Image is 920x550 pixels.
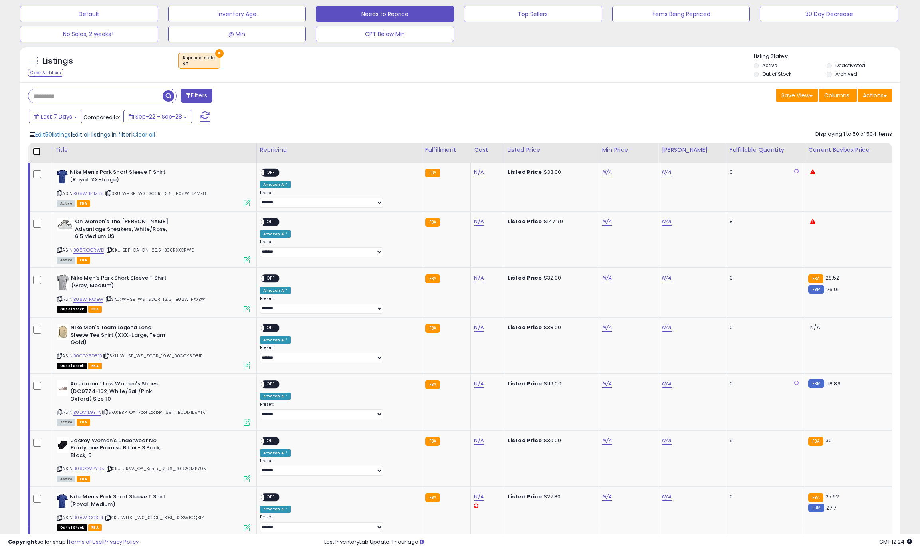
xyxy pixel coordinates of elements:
div: Preset: [260,190,416,208]
div: 0 [730,380,799,387]
span: Edit 50 listings [35,131,71,139]
b: Listed Price: [508,274,544,282]
small: FBA [808,493,823,502]
div: Preset: [260,514,416,532]
span: 2025-10-6 12:24 GMT [879,538,912,546]
small: FBA [425,380,440,389]
div: 0 [730,169,799,176]
button: Inventory Age [168,6,306,22]
div: Amazon AI * [260,449,291,457]
span: | SKU: WHSE_WS_SCCR_19.61_B0CGY5D81B [103,353,202,359]
span: 26.91 [826,286,839,293]
a: B0CGY5D81B [73,353,102,359]
span: All listings currently available for purchase on Amazon [57,419,75,426]
b: Listed Price: [508,437,544,444]
div: Amazon AI * [260,336,291,344]
div: Clear All Filters [28,69,63,77]
button: Filters [181,89,212,103]
div: Amazon AI * [260,393,291,400]
h5: Listings [42,56,73,67]
small: FBM [808,285,824,294]
button: Last 7 Days [29,110,82,123]
span: FBA [77,419,90,426]
label: Deactivated [835,62,865,69]
div: Min Price [602,146,655,154]
a: B08WTK4MK8 [73,190,104,197]
img: 21epGuaf5FL._SL40_.jpg [57,380,68,396]
span: OFF [264,275,277,282]
img: 215j8ni8SmL._SL40_.jpg [57,437,69,453]
span: 118.89 [826,380,841,387]
label: Out of Stock [762,71,791,77]
small: FBM [808,379,824,388]
div: Last InventoryLab Update: 1 hour ago. [324,538,912,546]
b: Listed Price: [508,324,544,331]
span: OFF [264,494,277,501]
button: No Sales, 2 weeks+ [20,26,158,42]
a: N/A [474,274,484,282]
a: Terms of Use [68,538,102,546]
a: N/A [662,274,671,282]
div: Preset: [260,239,416,257]
img: 31TE4BH+MBL._SL40_.jpg [57,324,69,340]
small: FBA [425,437,440,446]
b: On Women's The [PERSON_NAME] Advantage Sneakers, White/Rose, 6.5 Medium US [75,218,172,242]
span: OFF [264,437,277,444]
div: $147.99 [508,218,593,225]
b: Listed Price: [508,168,544,176]
span: N/A [810,324,820,331]
div: ASIN: [57,324,250,368]
span: Sep-22 - Sep-28 [135,113,182,121]
span: | SKU: BBP_OA_Foot Locker_69.11_B0DM1L9YTK [102,409,205,415]
a: N/A [602,437,612,445]
span: All listings that are currently out of stock and unavailable for purchase on Amazon [57,306,87,313]
b: Listed Price: [508,218,544,225]
span: OFF [264,381,277,388]
div: $27.80 [508,493,593,500]
div: | | [30,131,155,139]
b: Air Jordan 1 Low Women's Shoes (DC0774-162, White/Sail/Pink Oxford) Size 10 [70,380,167,405]
a: B08RXXGRWD [73,247,104,254]
div: 0 [730,324,799,331]
div: Amazon AI * [260,506,291,513]
div: ASIN: [57,169,250,206]
span: All listings that are currently out of stock and unavailable for purchase on Amazon [57,524,87,531]
div: $38.00 [508,324,593,331]
span: FBA [88,306,102,313]
small: FBA [425,324,440,333]
span: All listings that are currently out of stock and unavailable for purchase on Amazon [57,363,87,369]
a: N/A [662,380,671,388]
b: Nike Men's Team Legend Long Sleeve Tee Shirt (XXX-Large, Team Gold) [71,324,168,348]
b: Nike Men's Park Short Sleeve T Shirt (Royal, Medium) [70,493,167,510]
small: FBA [425,169,440,177]
a: N/A [474,168,484,176]
button: Default [20,6,158,22]
a: N/A [474,324,484,332]
a: N/A [602,274,612,282]
b: Nike Men's Park Short Sleeve T Shirt (Royal, XX-Large) [70,169,167,185]
small: FBA [425,274,440,283]
b: Listed Price: [508,380,544,387]
div: Fulfillable Quantity [730,146,802,154]
label: Archived [835,71,857,77]
small: FBA [808,274,823,283]
div: Amazon AI * [260,230,291,238]
span: Edit all listings in filter [72,131,131,139]
div: [PERSON_NAME] [662,146,723,154]
b: Listed Price: [508,493,544,500]
div: 0 [730,493,799,500]
div: Cost [474,146,500,154]
div: Current Buybox Price [808,146,888,154]
span: | SKU: WHSE_WS_SCCR_13.61_B08WTCQ3L4 [104,514,204,521]
span: All listings currently available for purchase on Amazon [57,200,75,207]
a: N/A [662,168,671,176]
span: Compared to: [83,113,120,121]
span: Repricing state : [183,55,216,67]
div: Preset: [260,296,416,314]
img: 318fEWxS6+L._SL40_.jpg [57,274,69,290]
small: FBM [808,504,824,512]
button: Top Sellers [464,6,602,22]
a: N/A [602,324,612,332]
span: All listings currently available for purchase on Amazon [57,476,75,482]
a: N/A [662,493,671,501]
